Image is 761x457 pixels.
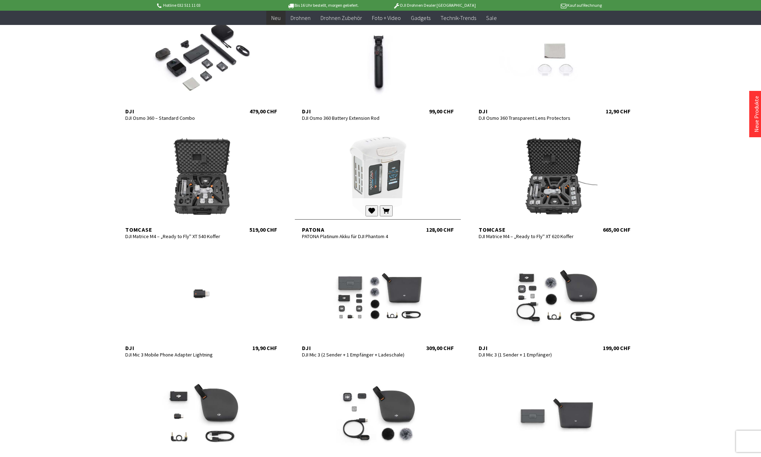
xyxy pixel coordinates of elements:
span: Sale [486,14,497,21]
a: Foto + Video [367,11,406,25]
a: DJI DJI Mic 3 Mobile Phone Adapter Lightning 19,90 CHF [118,252,284,351]
div: DJI [302,108,408,115]
span: Neu [271,14,281,21]
div: 519,00 CHF [250,226,277,233]
p: Hotline 032 511 11 03 [156,1,267,10]
div: 479,00 CHF [250,108,277,115]
a: Drohnen [286,11,316,25]
div: DJI [479,108,585,115]
div: 128,00 CHF [426,226,454,233]
p: DJI Drohnen Dealer [GEOGRAPHIC_DATA] [379,1,490,10]
span: Technik-Trends [440,14,476,21]
div: TomCase [479,226,585,233]
div: 12,90 CHF [606,108,630,115]
a: DJI DJI Osmo 360 Battery Extension Rod 99,00 CHF [295,15,461,115]
div: DJI [125,344,232,351]
div: 665,00 CHF [603,226,630,233]
p: Bis 16 Uhr bestellt, morgen geliefert. [267,1,378,10]
a: DJI DJI Osmo 360 – Standard Combo 479,00 CHF [118,15,284,115]
div: DJI Matrice M4 – „Ready to Fly" XT 620 Koffer [479,233,585,240]
span: Gadgets [411,14,430,21]
div: DJI Osmo 360 Battery Extension Rod [302,115,408,121]
div: Patona [302,226,408,233]
div: DJI [125,108,232,115]
div: 19,90 CHF [252,344,277,351]
div: DJI Mic 3 Mobile Phone Adapter Lightning [125,351,232,358]
div: DJI Matrice M4 – „Ready to Fly" XT 540 Koffer [125,233,232,240]
a: Gadgets [406,11,435,25]
a: Drohnen Zubehör [316,11,367,25]
div: PATONA Platinum Akku für DJI Phantom 4 [302,233,408,240]
p: Kauf auf Rechnung [490,1,601,10]
a: Neue Produkte [753,96,760,132]
a: DJI DJI Mic 3 (1 Sender + 1 Empfänger) 199,00 CHF [472,252,637,351]
div: 99,00 CHF [429,108,454,115]
div: 309,00 CHF [426,344,454,351]
div: DJI [302,344,408,351]
div: 199,00 CHF [603,344,630,351]
a: TomCase DJI Matrice M4 – „Ready to Fly" XT 620 Koffer 665,00 CHF [472,133,637,233]
span: Drohnen Zubehör [321,14,362,21]
a: DJI DJI Osmo 360 Transparent Lens Protectors 12,90 CHF [472,15,637,115]
a: Technik-Trends [435,11,481,25]
div: DJI Mic 3 (1 Sender + 1 Empfänger) [479,351,585,358]
a: DJI DJI Mic 3 (2 Sender + 1 Empfänger + Ladeschale) 309,00 CHF [295,252,461,351]
div: DJI Osmo 360 – Standard Combo [125,115,232,121]
div: DJI [479,344,585,351]
div: DJI Osmo 360 Transparent Lens Protectors [479,115,585,121]
a: Neu [266,11,286,25]
a: TomCase DJI Matrice M4 – „Ready to Fly" XT 540 Koffer 519,00 CHF [118,133,284,233]
div: DJI Mic 3 (2 Sender + 1 Empfänger + Ladeschale) [302,351,408,358]
a: Sale [481,11,502,25]
div: TomCase [125,226,232,233]
span: Foto + Video [372,14,401,21]
a: Patona PATONA Platinum Akku für DJI Phantom 4 128,00 CHF [295,133,461,233]
span: Drohnen [291,14,311,21]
